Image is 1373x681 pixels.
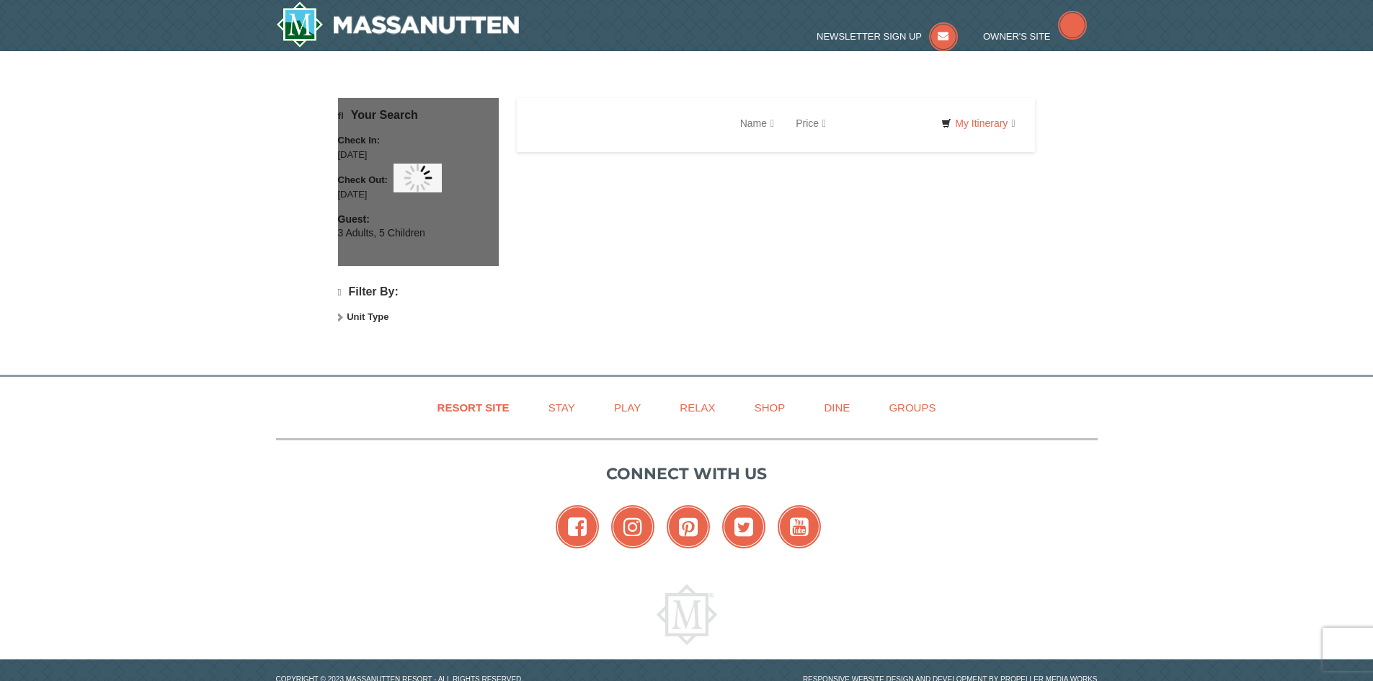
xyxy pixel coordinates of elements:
a: Newsletter Sign Up [817,31,958,42]
a: Relax [662,391,733,424]
a: My Itinerary [932,112,1024,134]
p: Connect with us [276,462,1098,486]
strong: Unit Type [347,311,388,322]
img: Massanutten Resort Logo [276,1,520,48]
a: Play [596,391,659,424]
a: Resort Site [419,391,528,424]
img: wait gif [404,164,432,192]
a: Groups [871,391,954,424]
span: Owner's Site [983,31,1051,42]
a: Price [785,109,837,138]
a: Shop [737,391,804,424]
img: Massanutten Resort Logo [657,584,717,645]
a: Massanutten Resort [276,1,520,48]
span: Newsletter Sign Up [817,31,922,42]
a: Owner's Site [983,31,1087,42]
a: Name [729,109,785,138]
h4: Filter By: [338,285,499,299]
a: Dine [806,391,868,424]
a: Stay [530,391,593,424]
